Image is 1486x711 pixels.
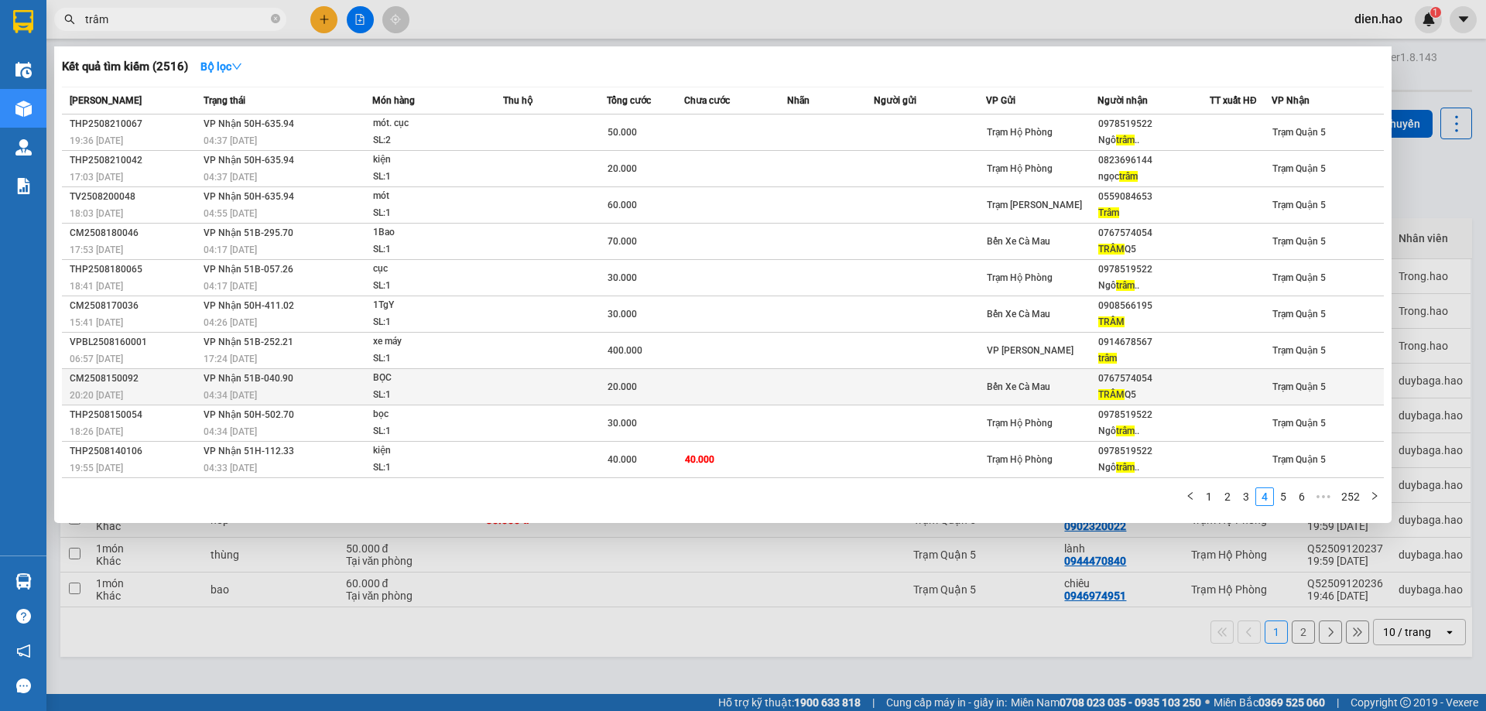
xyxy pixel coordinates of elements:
[1116,280,1135,291] span: trâm
[70,116,199,132] div: THP2508210067
[607,95,651,106] span: Tổng cước
[608,345,642,356] span: 400.000
[204,118,294,129] span: VP Nhận 50H-635.94
[70,95,142,106] span: [PERSON_NAME]
[608,272,637,283] span: 30.000
[1200,487,1218,506] li: 1
[1098,241,1209,258] div: Q5
[1098,371,1209,387] div: 0767574054
[373,188,489,205] div: mót
[204,426,257,437] span: 04:34 [DATE]
[1370,491,1379,501] span: right
[373,132,489,149] div: SL: 2
[684,95,730,106] span: Chưa cước
[204,446,294,456] span: VP Nhận 51H-112.33
[70,225,199,241] div: CM2508180046
[15,101,32,117] img: warehouse-icon
[204,354,257,364] span: 17:24 [DATE]
[874,95,916,106] span: Người gửi
[70,426,123,437] span: 18:26 [DATE]
[1337,488,1364,505] a: 252
[271,14,280,23] span: close-circle
[204,155,294,166] span: VP Nhận 50H-635.94
[204,463,257,473] span: 04:33 [DATE]
[1210,95,1257,106] span: TT xuất HĐ
[1272,200,1326,210] span: Trạm Quận 5
[70,281,123,292] span: 18:41 [DATE]
[608,163,637,174] span: 20.000
[204,95,245,106] span: Trạng thái
[373,443,489,460] div: kiện
[15,139,32,156] img: warehouse-icon
[70,443,199,460] div: THP2508140106
[608,236,637,247] span: 70.000
[204,281,257,292] span: 04:17 [DATE]
[1181,487,1200,506] li: Previous Page
[204,264,293,275] span: VP Nhận 51B-057.26
[1275,488,1292,505] a: 5
[188,54,255,79] button: Bộ lọcdown
[1272,454,1326,465] span: Trạm Quận 5
[503,95,532,106] span: Thu hộ
[70,463,123,473] span: 19:55 [DATE]
[204,317,257,328] span: 04:26 [DATE]
[987,454,1053,465] span: Trạm Hộ Phòng
[70,244,123,255] span: 17:53 [DATE]
[1116,135,1135,145] span: trâm
[608,381,637,392] span: 20.000
[1098,423,1209,439] div: Ngô ..
[1272,309,1326,320] span: Trạm Quận 5
[204,373,293,384] span: VP Nhận 51B-040.90
[372,95,415,106] span: Món hàng
[787,95,810,106] span: Nhãn
[13,10,33,33] img: logo-vxr
[64,14,75,25] span: search
[70,354,123,364] span: 06:57 [DATE]
[987,272,1053,283] span: Trạm Hộ Phòng
[1365,487,1384,506] li: Next Page
[373,297,489,314] div: 1TgY
[373,406,489,423] div: bọc
[373,350,489,367] div: SL: 1
[1272,127,1326,138] span: Trạm Quận 5
[987,345,1073,356] span: VP [PERSON_NAME]
[1098,334,1209,350] div: 0914678567
[1186,491,1195,501] span: left
[1098,225,1209,241] div: 0767574054
[1255,487,1274,506] li: 4
[1098,152,1209,169] div: 0823696144
[15,178,32,194] img: solution-icon
[1098,278,1209,294] div: Ngô ..
[1098,189,1209,205] div: 0559084653
[70,152,199,169] div: THP2508210042
[373,278,489,295] div: SL: 1
[1098,353,1117,364] span: trâm
[1098,244,1125,255] span: TRÂM
[1200,488,1217,505] a: 1
[1119,171,1138,182] span: trâm
[1256,488,1273,505] a: 4
[1098,407,1209,423] div: 0978519522
[15,62,32,78] img: warehouse-icon
[1098,387,1209,403] div: Q5
[1098,298,1209,314] div: 0908566195
[204,409,294,420] span: VP Nhận 50H-502.70
[1272,345,1326,356] span: Trạm Quận 5
[987,236,1050,247] span: Bến Xe Cà Mau
[1274,487,1293,506] li: 5
[987,309,1050,320] span: Bến Xe Cà Mau
[204,227,293,238] span: VP Nhận 51B-295.70
[62,59,188,75] h3: Kết quả tìm kiếm ( 2516 )
[373,205,489,222] div: SL: 1
[200,60,242,73] strong: Bộ lọc
[16,644,31,658] span: notification
[987,381,1050,392] span: Bến Xe Cà Mau
[608,200,637,210] span: 60.000
[271,12,280,27] span: close-circle
[1293,487,1311,506] li: 6
[373,314,489,331] div: SL: 1
[1365,487,1384,506] button: right
[15,573,32,590] img: warehouse-icon
[1098,116,1209,132] div: 0978519522
[204,244,257,255] span: 04:17 [DATE]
